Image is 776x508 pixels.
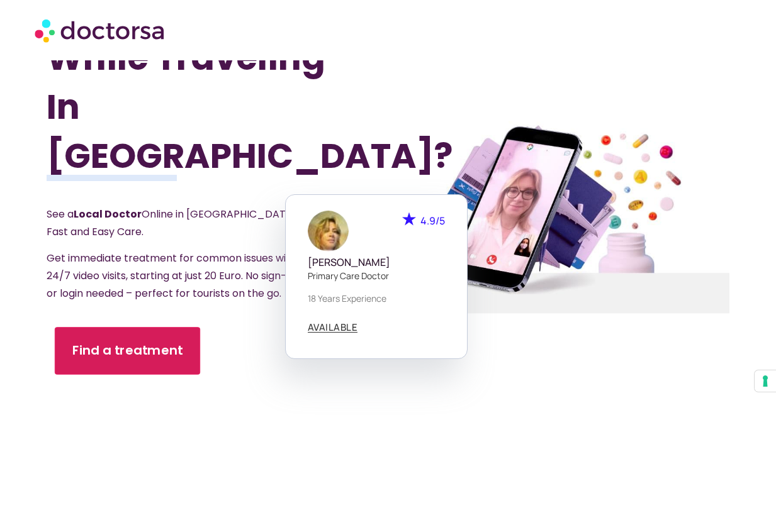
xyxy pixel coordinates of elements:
span: Find a treatment [72,341,183,360]
p: 18 years experience [308,292,445,305]
button: Your consent preferences for tracking technologies [755,370,776,392]
a: AVAILABLE [308,323,358,333]
p: Primary care doctor [308,269,445,282]
a: Find a treatment [55,327,200,375]
strong: Local Doctor [74,207,142,221]
span: Get immediate treatment for common issues with 24/7 video visits, starting at just 20 Euro. No si... [47,251,299,301]
span: See a Online in [GEOGRAPHIC_DATA] – Fast and Easy Care. [47,207,306,239]
span: 4.9/5 [420,214,445,228]
span: AVAILABLE [308,323,358,332]
h5: [PERSON_NAME] [308,257,445,268]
